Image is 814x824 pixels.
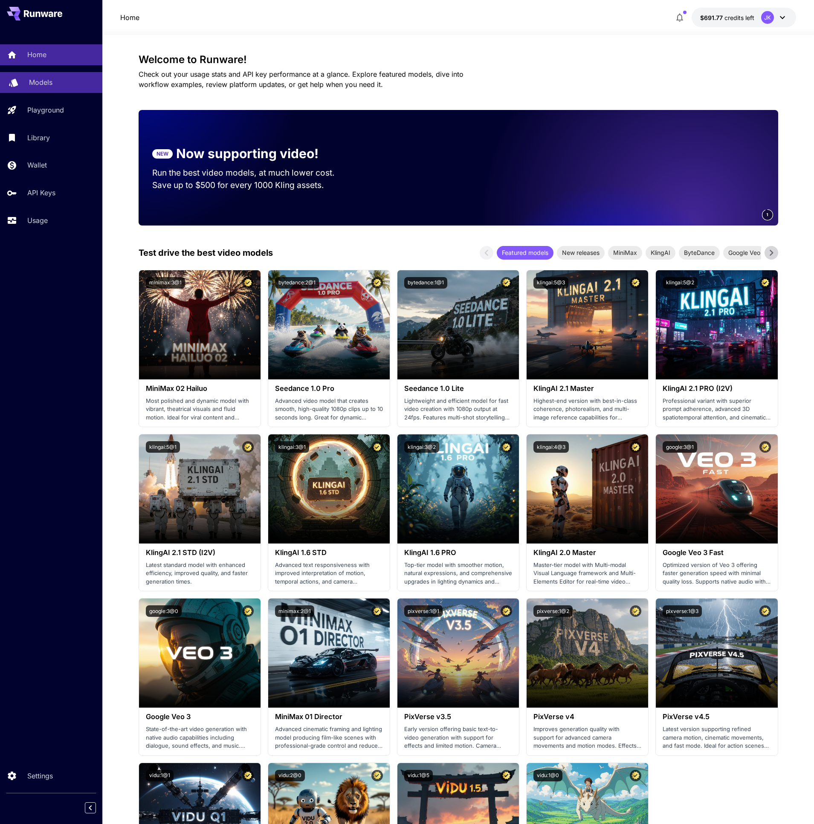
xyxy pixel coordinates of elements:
[146,770,174,781] button: vidu:1@1
[139,434,261,544] img: alt
[139,598,261,708] img: alt
[275,713,383,721] h3: MiniMax 01 Director
[27,771,53,781] p: Settings
[646,248,675,257] span: KlingAI
[29,77,52,87] p: Models
[242,441,254,453] button: Certified Model – Vetted for best performance and includes a commercial license.
[533,385,641,393] h3: KlingAI 2.1 Master
[146,605,182,617] button: google:3@0
[533,561,641,586] p: Master-tier model with Multi-modal Visual Language framework and Multi-Elements Editor for real-t...
[27,105,64,115] p: Playground
[27,49,46,60] p: Home
[533,713,641,721] h3: PixVerse v4
[656,270,777,379] img: alt
[533,397,641,422] p: Highest-end version with best-in-class coherence, photorealism, and multi-image reference capabil...
[404,385,512,393] h3: Seedance 1.0 Lite
[146,713,254,721] h3: Google Veo 3
[404,277,447,289] button: bytedance:1@1
[120,12,139,23] nav: breadcrumb
[501,605,512,617] button: Certified Model – Vetted for best performance and includes a commercial license.
[630,605,641,617] button: Certified Model – Vetted for best performance and includes a commercial license.
[663,725,771,750] p: Latest version supporting refined camera motion, cinematic movements, and fast mode. Ideal for ac...
[146,549,254,557] h3: KlingAI 2.1 STD (I2V)
[630,770,641,781] button: Certified Model – Vetted for best performance and includes a commercial license.
[139,246,273,259] p: Test drive the best video models
[275,441,309,453] button: klingai:3@1
[404,725,512,750] p: Early version offering basic text-to-video generation with support for effects and limited motion...
[608,248,642,257] span: MiniMax
[766,211,769,218] span: 1
[120,12,139,23] a: Home
[663,605,702,617] button: pixverse:1@3
[397,598,519,708] img: alt
[501,277,512,289] button: Certified Model – Vetted for best performance and includes a commercial license.
[404,713,512,721] h3: PixVerse v3.5
[630,441,641,453] button: Certified Model – Vetted for best performance and includes a commercial license.
[700,14,724,21] span: $691.77
[275,605,314,617] button: minimax:2@1
[497,248,553,257] span: Featured models
[759,605,771,617] button: Certified Model – Vetted for best performance and includes a commercial license.
[497,246,553,260] div: Featured models
[139,70,463,89] span: Check out your usage stats and API key performance at a glance. Explore featured models, dive int...
[679,248,720,257] span: ByteDance
[700,13,754,22] div: $691.7721
[663,277,698,289] button: klingai:5@2
[533,725,641,750] p: Improves generation quality with support for advanced camera movements and motion modes. Effects ...
[146,561,254,586] p: Latest standard model with enhanced efficiency, improved quality, and faster generation times.
[27,215,48,226] p: Usage
[759,441,771,453] button: Certified Model – Vetted for best performance and includes a commercial license.
[404,770,433,781] button: vidu:1@5
[557,246,605,260] div: New releases
[723,248,765,257] span: Google Veo
[146,385,254,393] h3: MiniMax 02 Hailuo
[663,441,697,453] button: google:3@1
[527,598,648,708] img: alt
[275,549,383,557] h3: KlingAI 1.6 STD
[501,770,512,781] button: Certified Model – Vetted for best performance and includes a commercial license.
[146,277,185,289] button: minimax:3@1
[663,713,771,721] h3: PixVerse v4.5
[275,277,319,289] button: bytedance:2@1
[533,770,562,781] button: vidu:1@0
[397,434,519,544] img: alt
[404,561,512,586] p: Top-tier model with smoother motion, natural expressions, and comprehensive upgrades in lighting ...
[371,605,383,617] button: Certified Model – Vetted for best performance and includes a commercial license.
[139,54,778,66] h3: Welcome to Runware!
[397,270,519,379] img: alt
[527,270,648,379] img: alt
[268,270,390,379] img: alt
[27,160,47,170] p: Wallet
[663,397,771,422] p: Professional variant with superior prompt adherence, advanced 3D spatiotemporal attention, and ci...
[275,385,383,393] h3: Seedance 1.0 Pro
[404,605,443,617] button: pixverse:1@1
[404,441,439,453] button: klingai:3@2
[176,144,319,163] p: Now supporting video!
[275,770,305,781] button: vidu:2@0
[275,561,383,586] p: Advanced text responsiveness with improved interpretation of motion, temporal actions, and camera...
[646,246,675,260] div: KlingAI
[275,725,383,750] p: Advanced cinematic framing and lighting model producing film-like scenes with professional-grade ...
[371,441,383,453] button: Certified Model – Vetted for best performance and includes a commercial license.
[91,800,102,815] div: Collapse sidebar
[663,385,771,393] h3: KlingAI 2.1 PRO (I2V)
[663,549,771,557] h3: Google Veo 3 Fast
[557,248,605,257] span: New releases
[268,434,390,544] img: alt
[268,598,390,708] img: alt
[656,598,777,708] img: alt
[724,14,754,21] span: credits left
[152,179,351,191] p: Save up to $500 for every 1000 Kling assets.
[533,441,569,453] button: klingai:4@3
[663,561,771,586] p: Optimized version of Veo 3 offering faster generation speed with minimal quality loss. Supports n...
[533,549,641,557] h3: KlingAI 2.0 Master
[533,277,568,289] button: klingai:5@3
[404,549,512,557] h3: KlingAI 1.6 PRO
[146,397,254,422] p: Most polished and dynamic model with vibrant, theatrical visuals and fluid motion. Ideal for vira...
[404,397,512,422] p: Lightweight and efficient model for fast video creation with 1080p output at 24fps. Features mult...
[761,11,774,24] div: JK
[692,8,796,27] button: $691.7721JK
[85,802,96,813] button: Collapse sidebar
[527,434,648,544] img: alt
